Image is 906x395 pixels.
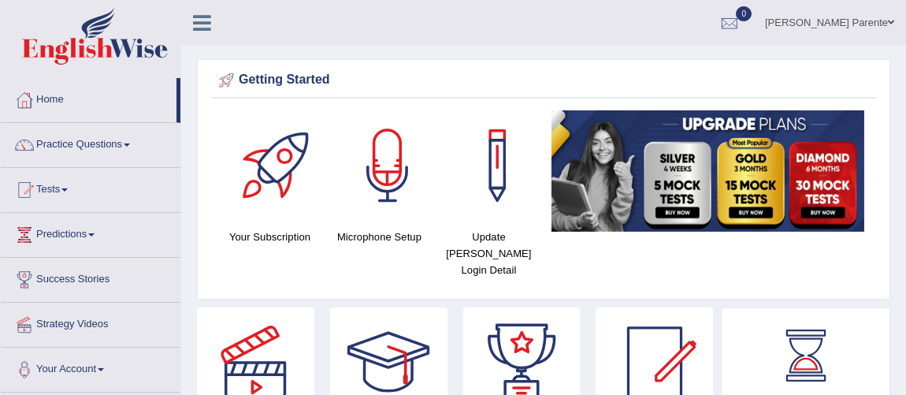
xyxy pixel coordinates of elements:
[442,229,536,278] h4: Update [PERSON_NAME] Login Detail
[1,168,180,207] a: Tests
[551,110,864,232] img: small5.jpg
[1,303,180,342] a: Strategy Videos
[1,213,180,252] a: Predictions
[1,123,180,162] a: Practice Questions
[223,229,317,245] h4: Your Subscription
[736,6,752,21] span: 0
[1,348,180,387] a: Your Account
[215,69,872,92] div: Getting Started
[1,258,180,297] a: Success Stories
[1,78,176,117] a: Home
[332,229,426,245] h4: Microphone Setup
